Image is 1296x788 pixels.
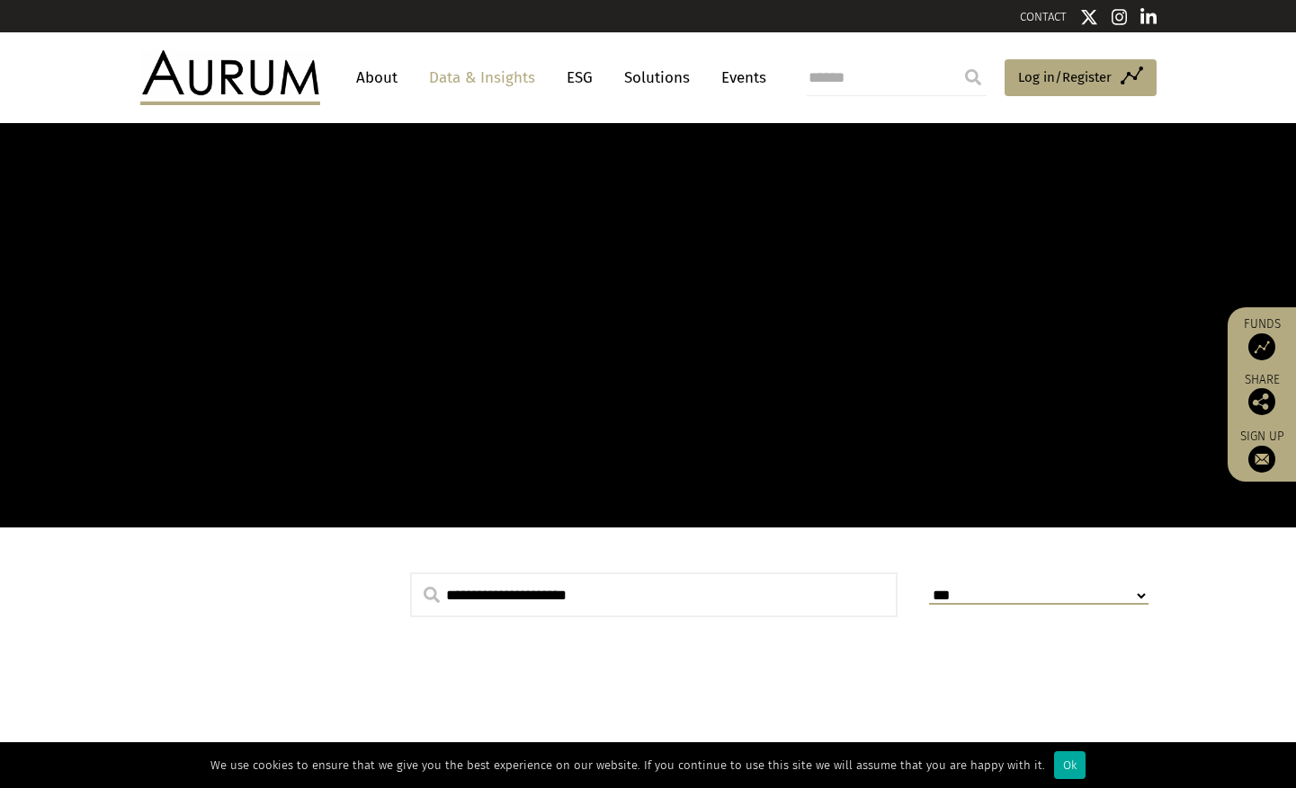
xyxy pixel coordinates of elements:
[1020,10,1067,23] a: CONTACT
[424,587,440,603] img: search.svg
[1112,8,1128,26] img: Instagram icon
[615,61,699,94] a: Solutions
[1237,429,1287,473] a: Sign up
[140,50,320,104] img: Aurum
[1080,8,1098,26] img: Twitter icon
[420,61,544,94] a: Data & Insights
[955,59,991,95] input: Submit
[1237,316,1287,360] a: Funds
[1140,8,1157,26] img: Linkedin icon
[347,61,407,94] a: About
[1018,66,1112,88] span: Log in/Register
[1248,446,1275,473] img: Sign up to our newsletter
[1237,374,1287,415] div: Share
[712,61,766,94] a: Events
[1248,388,1275,415] img: Share this post
[1005,59,1157,97] a: Log in/Register
[558,61,602,94] a: ESG
[1248,333,1275,360] img: Access Funds
[1054,751,1086,779] div: Ok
